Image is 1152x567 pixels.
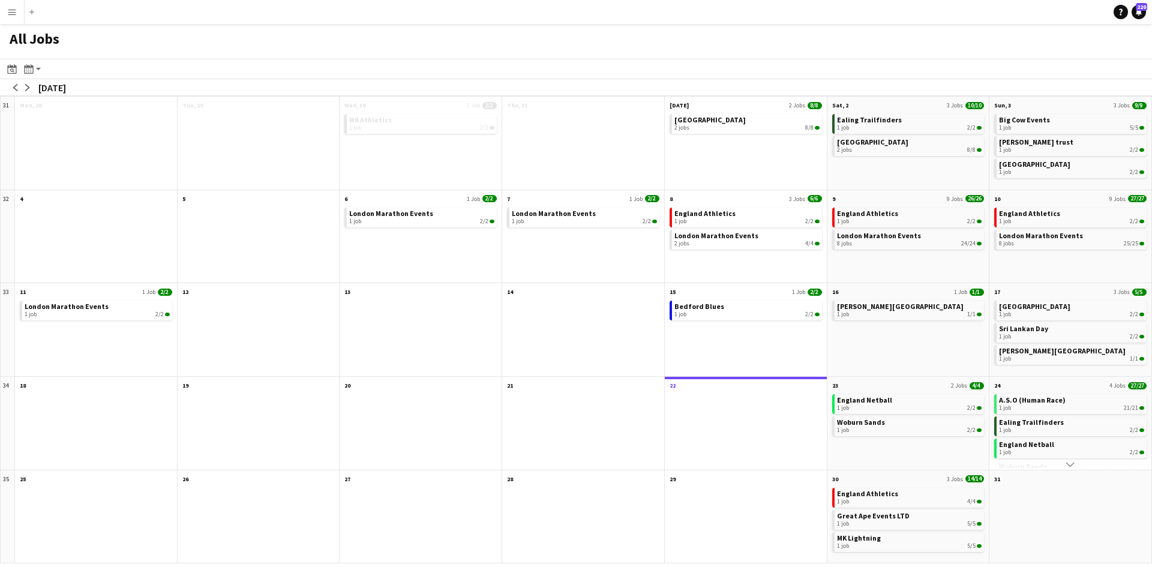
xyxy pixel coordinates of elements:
a: Big Cow Events1 job5/5 [999,114,1144,131]
a: Great Ape Events LTD1 job5/5 [837,510,982,527]
span: 27 [344,475,350,483]
span: 14/14 [965,475,984,482]
span: 1/1 [1130,355,1138,362]
span: 2/2 [815,220,820,223]
a: England Netball1 job2/2 [837,394,982,412]
span: 1 job [512,218,524,225]
span: London Marathon Events [837,231,921,240]
span: 14 [507,288,513,296]
span: 1/1 [970,289,984,296]
span: 5/5 [967,520,976,527]
span: 2/2 [967,427,976,434]
span: Sun, 3 [994,101,1011,109]
span: 1 job [999,333,1011,340]
span: London Marathon Events [674,231,758,240]
span: 27/27 [1128,382,1147,389]
a: 220 [1132,5,1146,19]
span: London Marathon Events [25,302,109,311]
span: Thu, 31 [507,101,527,109]
span: MK Lightning [837,533,881,542]
span: England Athletics [674,209,736,218]
span: 2 Jobs [951,382,967,389]
span: 2/2 [977,126,982,130]
span: 8/8 [977,148,982,152]
span: 24 [994,382,1000,389]
span: 8 [670,195,673,203]
a: England Athletics1 job4/4 [837,488,982,505]
span: 21/21 [1139,406,1144,410]
a: England Netball1 job2/2 [999,439,1144,456]
span: 3 Jobs [947,475,963,483]
span: 8 jobs [999,240,1014,247]
span: Ealing Trailfinders [999,418,1064,427]
span: 28 [507,475,513,483]
span: 2/2 [652,220,657,223]
span: 1 job [837,498,849,505]
span: 1 job [837,427,849,434]
span: 2/2 [977,428,982,432]
a: [GEOGRAPHIC_DATA]2 jobs8/8 [837,136,982,154]
span: 1 job [837,218,849,225]
a: Ealing Trailfinders1 job2/2 [999,416,1144,434]
a: [GEOGRAPHIC_DATA]2 jobs8/8 [674,114,820,131]
span: 2/2 [490,126,494,130]
span: 5/5 [977,544,982,548]
span: 4/4 [815,242,820,245]
span: Tue, 29 [182,101,203,109]
a: London Marathon Events1 job2/2 [512,208,657,225]
span: 1 Job [954,288,967,296]
div: 32 [1,190,15,284]
span: 8 jobs [837,240,852,247]
span: 8/8 [808,102,822,109]
a: [PERSON_NAME][GEOGRAPHIC_DATA]1 job1/1 [837,301,982,318]
span: Great Ape Events LTD [837,511,910,520]
span: 27/27 [1128,195,1147,202]
span: 2/2 [643,218,651,225]
div: 34 [1,377,15,470]
span: 22 [670,382,676,389]
span: 8/8 [967,146,976,154]
span: 12 [182,288,188,296]
span: 21/21 [1124,404,1138,412]
span: 4/4 [970,382,984,389]
span: 9 Jobs [947,195,963,203]
span: 2 jobs [837,146,852,154]
span: 8/8 [805,124,814,131]
span: 2/2 [1130,146,1138,154]
a: A.S.O (Human Race)1 job21/21 [999,394,1144,412]
span: 2/2 [480,124,488,131]
span: MK Athletics [349,115,392,124]
span: 2/2 [1130,333,1138,340]
span: 2 jobs [674,240,689,247]
span: 2/2 [815,313,820,316]
span: 2/2 [1130,218,1138,225]
span: 2/2 [158,289,172,296]
span: 13 [344,288,350,296]
span: Wed, 30 [344,101,365,109]
a: England Athletics1 job2/2 [999,208,1144,225]
a: England Athletics1 job2/2 [837,208,982,225]
span: 3 Jobs [947,101,963,109]
span: 20 [344,382,350,389]
span: 7 [507,195,510,203]
span: A.S.O (Human Race) [999,395,1066,404]
span: 1 Job [467,195,480,203]
span: 26/26 [965,195,984,202]
span: London Marathon Events [999,231,1083,240]
span: 1 job [25,311,37,318]
span: 1/1 [1139,357,1144,361]
a: London Marathon Events8 jobs25/25 [999,230,1144,247]
a: [GEOGRAPHIC_DATA]1 job2/2 [999,301,1144,318]
span: 1 job [837,542,849,550]
span: London Marathon Events [512,209,596,218]
span: 16 [832,288,838,296]
span: 1/1 [977,313,982,316]
span: 2/2 [805,311,814,318]
span: Woburn Sands [837,418,885,427]
span: 1/1 [967,311,976,318]
a: MK Athletics1 job2/2 [349,114,494,131]
span: 2/2 [977,406,982,410]
span: 2/2 [1139,335,1144,338]
span: 1 Job [629,195,643,203]
span: 11 [20,288,26,296]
